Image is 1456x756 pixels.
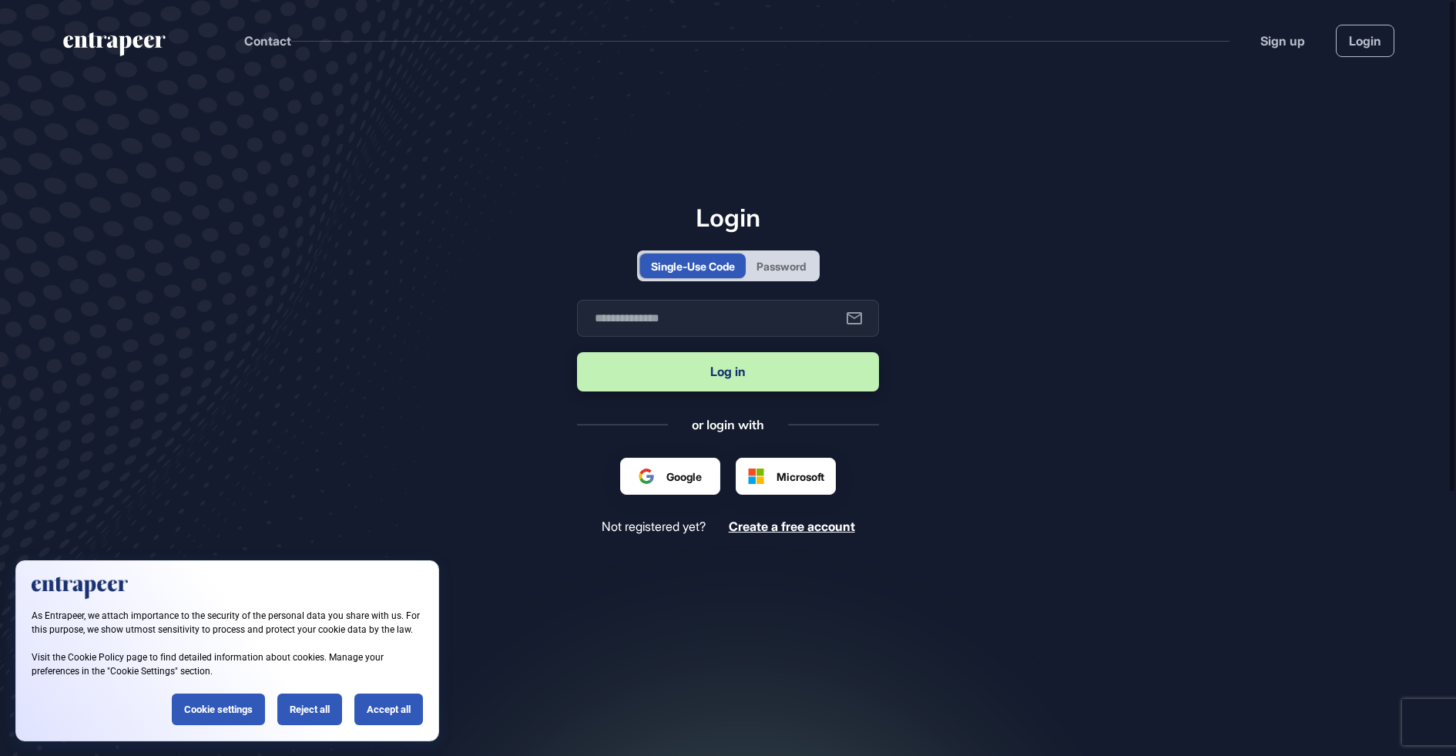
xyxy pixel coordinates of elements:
[602,519,706,534] span: Not registered yet?
[757,258,806,274] div: Password
[729,519,855,534] a: Create a free account
[692,416,764,433] div: or login with
[577,203,879,232] h1: Login
[1336,25,1394,57] a: Login
[62,32,167,62] a: entrapeer-logo
[577,352,879,391] button: Log in
[651,258,735,274] div: Single-Use Code
[244,31,291,51] button: Contact
[1260,32,1305,50] a: Sign up
[777,469,824,485] span: Microsoft
[729,519,855,534] span: Create a free account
